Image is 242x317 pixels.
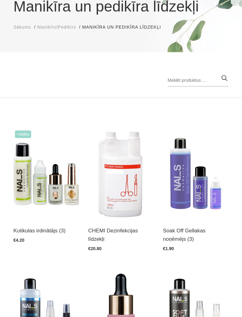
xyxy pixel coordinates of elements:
span: Manikīrs/Pedikīrs [37,25,76,30]
img: Profesionāls šķīdums gellakas un citu “soak off” produktu ātrai noņemšanai.Nesausina rokas.Tilpum... [163,129,229,219]
a: Sākums [13,24,31,30]
span: +Video [15,131,31,138]
a: CHEMI Dezinfekcijas līdzekļi [88,227,154,244]
a: Soak Off Gellakas noņēmējs (3) [163,227,229,244]
img: Līdzeklis kutikulas mīkstināšanai un irdināšanai vien pāris sekunžu laikā. Ideāli piemērots kutik... [13,129,79,219]
span: €4.20 [13,238,24,243]
a: Manikīrs/Pedikīrs [37,24,76,30]
img: STERISEPT INSTRU 1L (SPORICĪDS)Sporicīds instrumentu dezinfekcijas un mazgāšanas līdzeklis invent... [88,129,154,219]
li: Manikīra un pedikīra līdzekļi [82,24,167,30]
span: Sākums [13,25,31,30]
span: €20.80 [88,246,102,251]
a: Kutikulas irdinātājs (3) [13,227,79,235]
span: €1.90 [163,246,174,251]
input: Meklēt produktus ... [168,74,229,87]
